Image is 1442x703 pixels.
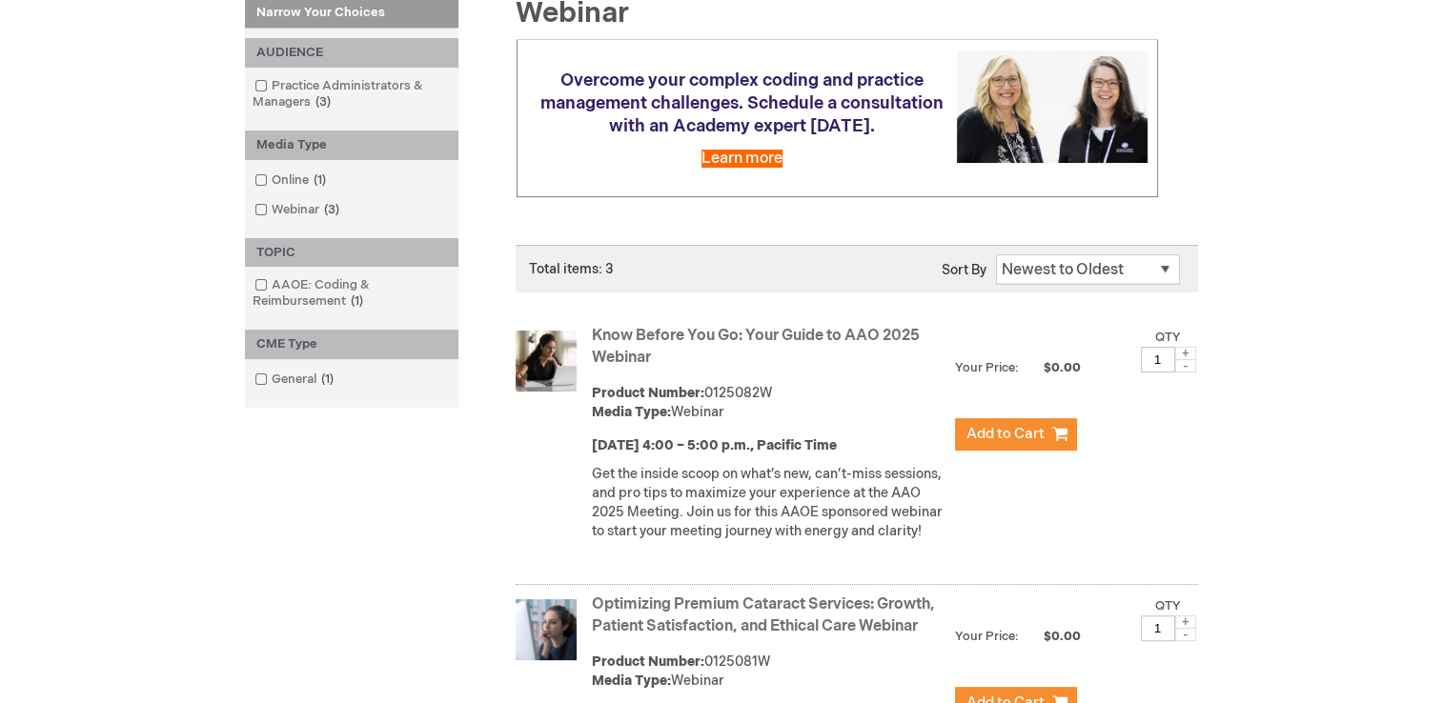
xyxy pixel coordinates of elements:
a: Webinar3 [250,201,347,219]
label: Qty [1155,330,1181,345]
span: 1 [316,372,338,387]
label: Qty [1155,598,1181,613]
strong: [DATE] 4:00 – 5:00 p.m., Pacific Time [592,437,837,453]
img: Schedule a consultation with an Academy expert today [957,50,1148,162]
span: $0.00 [1022,360,1081,375]
span: Total items: 3 [529,261,614,277]
label: Sort By [942,262,986,278]
div: 0125082W Webinar [592,384,945,422]
strong: Your Price: [955,360,1019,375]
div: Media Type [245,131,458,160]
a: AAOE: Coding & Reimbursement1 [250,276,454,311]
a: Optimizing Premium Cataract Services: Growth, Patient Satisfaction, and Ethical Care Webinar [592,595,935,635]
img: Know Before You Go: Your Guide to AAO 2025 Webinar [516,331,577,392]
a: General1 [250,371,341,389]
span: $0.00 [1022,629,1081,644]
div: AUDIENCE [245,38,458,68]
span: 1 [346,293,368,309]
a: Online1 [250,171,334,190]
span: Overcome your complex coding and practice management challenges. Schedule a consultation with an ... [540,70,944,136]
span: 1 [309,172,331,188]
input: Qty [1141,615,1175,641]
div: 0125081W Webinar [592,653,945,691]
span: Add to Cart [966,425,1045,443]
strong: Product Number: [592,385,704,401]
strong: Product Number: [592,653,704,670]
strong: Media Type: [592,404,671,420]
input: Qty [1141,347,1175,372]
a: Practice Administrators & Managers3 [250,77,454,111]
a: Know Before You Go: Your Guide to AAO 2025 Webinar [592,327,920,367]
div: TOPIC [245,238,458,268]
button: Add to Cart [955,418,1077,451]
strong: Your Price: [955,629,1019,644]
span: 3 [319,202,344,217]
p: Get the inside scoop on what’s new, can’t-miss sessions, and pro tips to maximize your experience... [592,465,945,541]
img: Optimizing Premium Cataract Services: Growth, Patient Satisfaction, and Ethical Care Webinar [516,599,577,660]
div: CME Type [245,330,458,359]
strong: Media Type: [592,673,671,689]
span: 3 [311,94,335,110]
a: Learn more [701,150,782,168]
